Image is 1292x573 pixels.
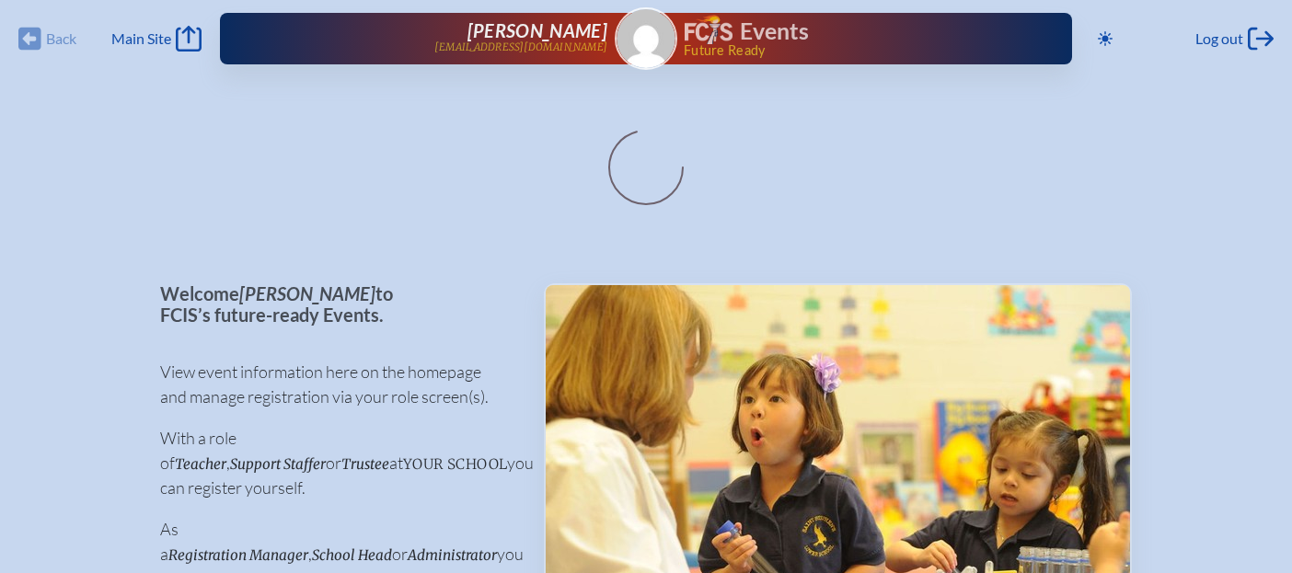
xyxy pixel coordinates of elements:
span: Support Staffer [230,455,326,473]
div: FCIS Events — Future ready [685,15,1013,57]
span: Registration Manager [168,546,308,564]
a: Gravatar [615,7,677,70]
img: Gravatar [617,9,675,68]
p: View event information here on the homepage and manage registration via your role screen(s). [160,360,514,409]
span: School Head [312,546,392,564]
span: Teacher [175,455,226,473]
span: [PERSON_NAME] [239,282,375,304]
span: your school [403,455,507,473]
span: Future Ready [684,44,1013,57]
p: [EMAIL_ADDRESS][DOMAIN_NAME] [434,41,607,53]
p: With a role of , or at you can register yourself. [160,426,514,500]
span: Trustee [341,455,389,473]
span: Administrator [408,546,497,564]
span: [PERSON_NAME] [467,19,607,41]
a: Main Site [111,26,202,52]
span: Main Site [111,29,171,48]
p: Welcome to FCIS’s future-ready Events. [160,283,514,325]
a: [PERSON_NAME][EMAIL_ADDRESS][DOMAIN_NAME] [279,20,607,57]
span: Log out [1195,29,1243,48]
